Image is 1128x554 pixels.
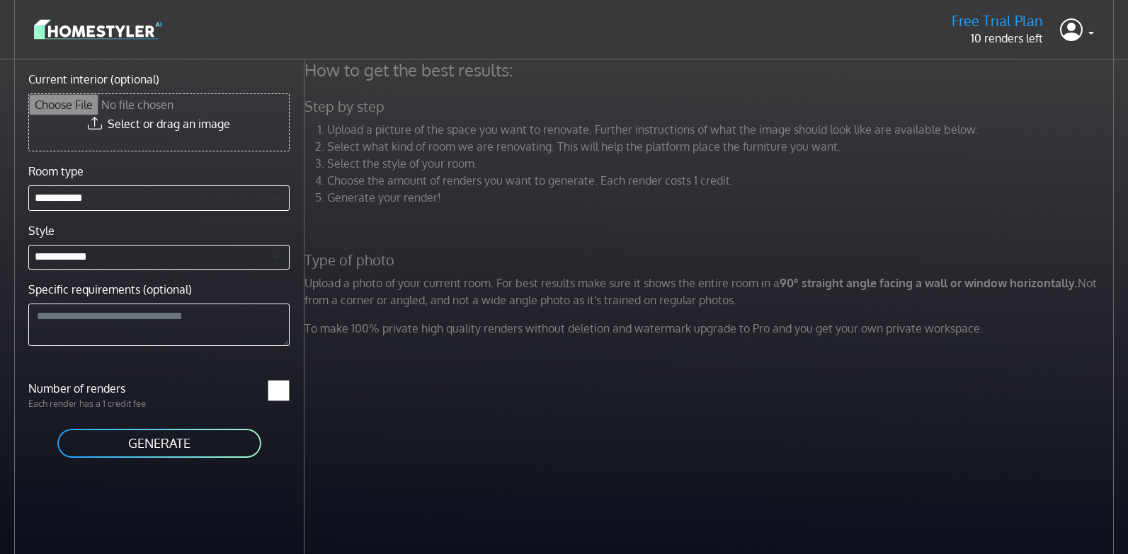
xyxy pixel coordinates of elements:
[296,59,1126,81] h4: How to get the best results:
[296,98,1126,115] h5: Step by step
[20,380,159,397] label: Number of renders
[952,12,1043,30] h5: Free Trial Plan
[327,172,1117,189] li: Choose the amount of renders you want to generate. Each render costs 1 credit.
[56,427,263,459] button: GENERATE
[780,276,1078,290] strong: 90° straight angle facing a wall or window horizontally.
[28,71,159,88] label: Current interior (optional)
[296,320,1126,337] p: To make 100% private high quality renders without deletion and watermark upgrade to Pro and you g...
[327,189,1117,206] li: Generate your render!
[28,163,84,180] label: Room type
[952,30,1043,47] p: 10 renders left
[28,281,192,298] label: Specific requirements (optional)
[28,222,55,239] label: Style
[327,155,1117,172] li: Select the style of your room.
[296,251,1126,269] h5: Type of photo
[327,138,1117,155] li: Select what kind of room we are renovating. This will help the platform place the furniture you w...
[296,275,1126,308] p: Upload a photo of your current room. For best results make sure it shows the entire room in a Not...
[34,17,161,42] img: logo-3de290ba35641baa71223ecac5eacb59cb85b4c7fdf211dc9aaecaaee71ea2f8.svg
[20,397,159,410] p: Each render has a 1 credit fee
[327,121,1117,138] li: Upload a picture of the space you want to renovate. Further instructions of what the image should...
